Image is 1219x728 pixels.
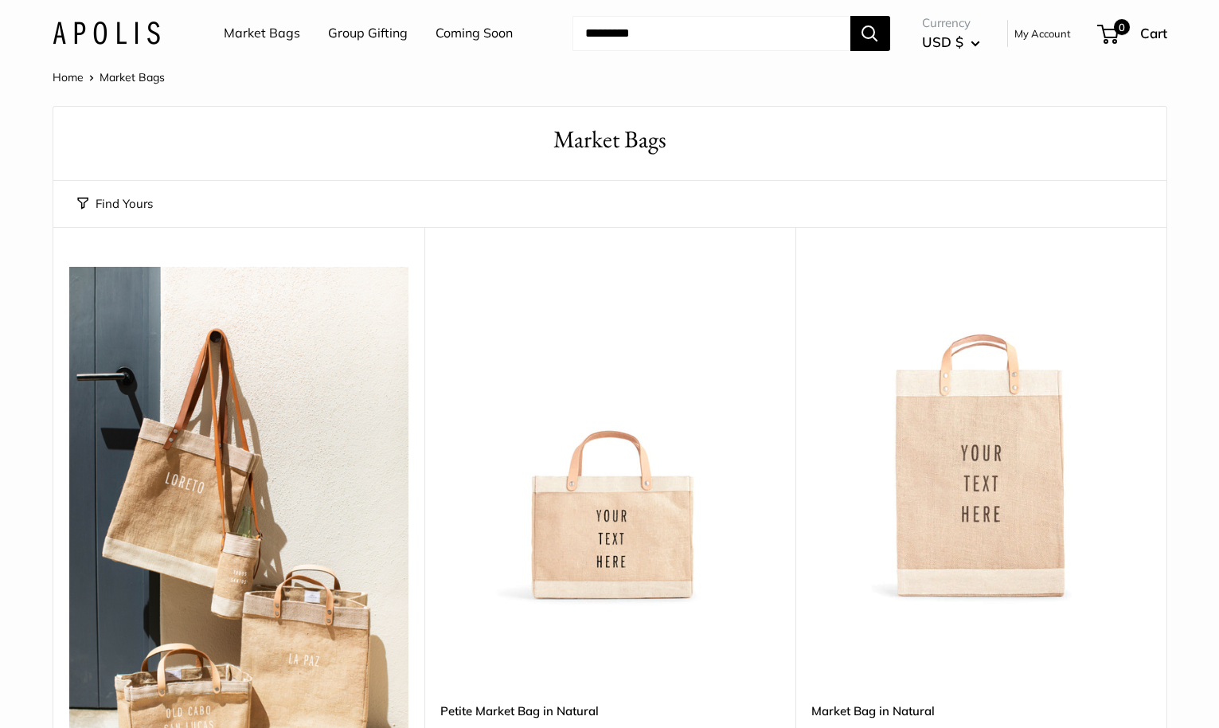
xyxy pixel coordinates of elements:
span: USD $ [922,33,963,50]
button: Find Yours [77,193,153,215]
a: Market Bag in NaturalMarket Bag in Natural [811,267,1151,606]
span: Currency [922,12,980,34]
a: Group Gifting [328,22,408,45]
a: My Account [1014,24,1071,43]
a: Market Bag in Natural [811,702,1151,720]
h1: Market Bags [77,123,1143,157]
a: Petite Market Bag in Natural [440,702,779,720]
input: Search... [572,16,850,51]
button: Search [850,16,890,51]
button: USD $ [922,29,980,55]
nav: Breadcrumb [53,67,165,88]
img: Petite Market Bag in Natural [440,267,779,606]
img: Market Bag in Natural [811,267,1151,606]
a: Petite Market Bag in Naturaldescription_Effortless style that elevates every moment [440,267,779,606]
a: Coming Soon [436,22,513,45]
span: Cart [1140,25,1167,41]
img: Apolis [53,22,160,45]
a: Market Bags [224,22,300,45]
span: 0 [1113,19,1129,35]
a: 0 Cart [1099,21,1167,46]
a: Home [53,70,84,84]
span: Market Bags [100,70,165,84]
